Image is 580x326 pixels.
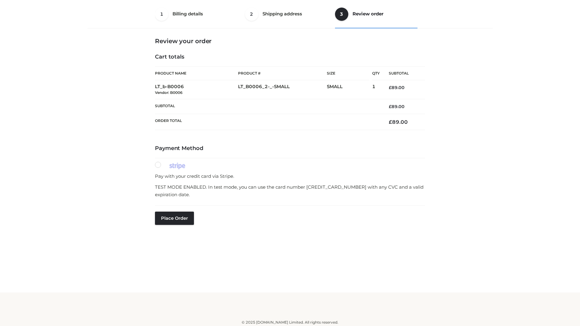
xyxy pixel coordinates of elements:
[155,80,238,99] td: LT_b-B0006
[327,67,369,80] th: Size
[155,99,380,114] th: Subtotal
[155,66,238,80] th: Product Name
[90,319,490,325] div: © 2025 [DOMAIN_NAME] Limited. All rights reserved.
[155,114,380,130] th: Order Total
[155,90,182,95] small: Vendor: B0006
[327,80,372,99] td: SMALL
[155,37,425,45] h3: Review your order
[155,183,425,199] p: TEST MODE ENABLED. In test mode, you can use the card number [CREDIT_CARD_NUMBER] with any CVC an...
[380,67,425,80] th: Subtotal
[155,54,425,60] h4: Cart totals
[389,85,404,90] bdi: 89.00
[238,80,327,99] td: LT_B0006_2-_-SMALL
[155,145,425,152] h4: Payment Method
[389,85,391,90] span: £
[155,172,425,180] p: Pay with your credit card via Stripe.
[389,119,392,125] span: £
[155,212,194,225] button: Place order
[389,119,408,125] bdi: 89.00
[389,104,391,109] span: £
[372,80,380,99] td: 1
[372,66,380,80] th: Qty
[389,104,404,109] bdi: 89.00
[238,66,327,80] th: Product #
